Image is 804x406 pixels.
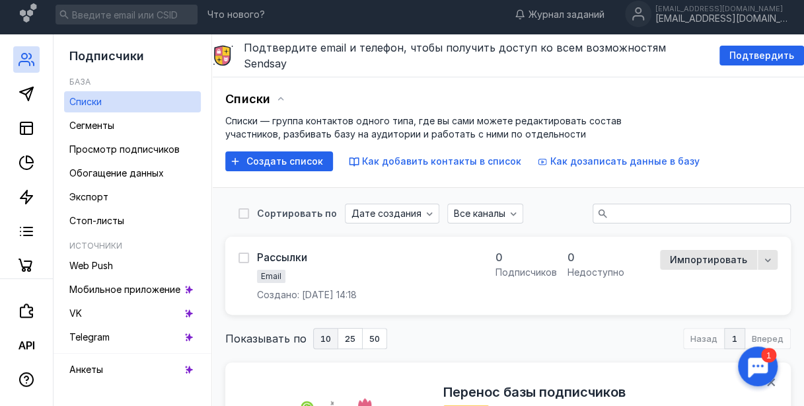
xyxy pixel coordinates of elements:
[257,288,357,302] span: Создано: [DATE] 14:18
[345,204,439,223] button: Дате создания
[244,41,666,70] span: Подтвердите email и телефон, чтобы получить доступ ко всем возможностям Sendsay
[30,8,45,22] div: 1
[313,328,338,349] button: 10
[454,208,505,220] span: Все каналы
[443,384,626,400] h2: Перенос базы подписчиков
[655,13,787,24] div: [EMAIL_ADDRESS][DOMAIN_NAME]
[537,155,700,168] button: Как дозаписать данные в базу
[447,204,523,223] button: Все каналы
[351,208,421,220] span: Дате создания
[69,260,113,271] span: Web Push
[69,167,164,179] span: Обогащение данных
[207,10,265,19] span: Что нового?
[320,335,331,343] span: 10
[69,96,102,107] span: Списки
[655,5,787,13] div: [EMAIL_ADDRESS][DOMAIN_NAME]
[201,10,272,19] a: Что нового?
[64,139,201,160] a: Просмотр подписчиков
[719,46,804,65] button: Подтвердить
[69,215,124,226] span: Стоп-листы
[64,210,201,231] a: Стоп-листы
[363,328,387,349] button: 50
[257,250,307,264] a: Рассылки
[64,303,201,324] a: VK
[64,255,201,276] a: Web Push
[660,250,757,270] button: Импортировать
[567,266,624,279] div: недоступно
[69,120,114,131] span: Сегменты
[69,143,180,155] span: Просмотр подписчиков
[495,250,557,264] div: 0
[64,327,201,348] a: Telegram
[225,331,307,346] span: Показывать по
[69,307,82,319] span: VK
[69,284,180,295] span: Мобильное приложение
[345,335,355,343] span: 25
[567,250,624,264] div: 0
[225,92,270,106] span: Списки
[64,91,201,112] a: Списки
[362,155,521,167] span: Как добавить контакты в список
[529,8,604,21] span: Журнал заданий
[69,364,103,375] span: Анкеты
[64,163,201,184] a: Обогащение данных
[69,191,108,202] span: Экспорт
[64,279,201,300] a: Мобильное приложение
[495,266,557,279] div: подписчиков
[225,151,333,171] button: Создать список
[64,186,201,208] a: Экспорт
[55,5,198,24] input: Введите email или CSID
[246,156,323,167] span: Создать список
[349,155,521,168] button: Как добавить контакты в список
[550,155,700,167] span: Как дозаписать данные в базу
[670,255,747,266] span: Импортировать
[508,8,611,21] a: Журнал заданий
[69,77,91,87] h5: База
[64,115,201,136] a: Сегменты
[338,328,363,349] button: 25
[261,271,281,281] span: Email
[69,49,144,63] span: Подписчики
[729,50,794,61] span: Подтвердить
[369,335,380,343] span: 50
[69,241,122,251] h5: Источники
[64,359,201,380] a: Анкеты
[69,331,110,343] span: Telegram
[257,209,337,218] div: Сортировать по
[225,115,622,140] span: Списки — группа контактов одного типа, где вы сами можете редактировать состав участников, разбив...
